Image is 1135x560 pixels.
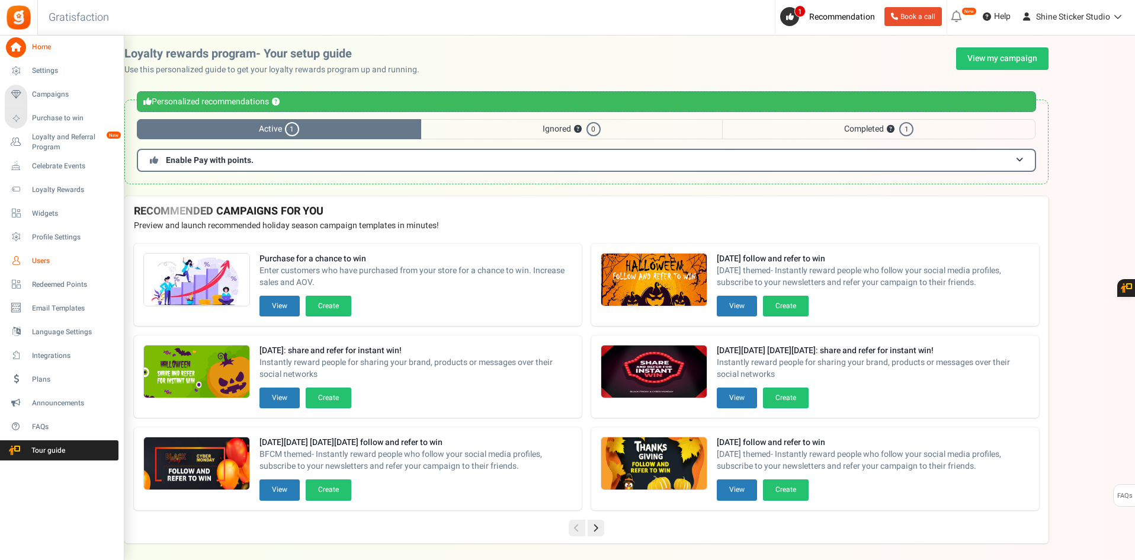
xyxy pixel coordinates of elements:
[5,203,118,223] a: Widgets
[285,122,299,136] span: 1
[5,345,118,366] a: Integrations
[884,7,942,26] a: Book a call
[32,66,115,76] span: Settings
[32,113,115,123] span: Purchase to win
[961,7,977,15] em: New
[794,5,806,17] span: 1
[978,7,1015,26] a: Help
[306,479,351,500] button: Create
[259,479,300,500] button: View
[137,119,421,139] span: Active
[137,91,1036,112] div: Personalized recommendations
[272,98,280,106] button: ?
[259,437,572,449] strong: [DATE][DATE] [DATE][DATE] follow and refer to win
[5,251,118,271] a: Users
[32,89,115,100] span: Campaigns
[32,303,115,313] span: Email Templates
[717,437,1030,449] strong: [DATE] follow and refer to win
[32,256,115,266] span: Users
[586,122,601,136] span: 0
[956,47,1049,70] a: View my campaign
[144,254,249,307] img: Recommended Campaigns
[809,11,875,23] span: Recommendation
[5,322,118,342] a: Language Settings
[717,388,757,408] button: View
[5,417,118,437] a: FAQs
[5,37,118,57] a: Home
[144,437,249,491] img: Recommended Campaigns
[5,61,118,81] a: Settings
[717,357,1030,380] span: Instantly reward people for sharing your brand, products or messages over their social networks
[124,47,429,60] h2: Loyalty rewards program- Your setup guide
[259,345,572,357] strong: [DATE]: share and refer for instant win!
[601,254,707,307] img: Recommended Campaigns
[780,7,880,26] a: 1 Recommendation
[5,132,118,152] a: Loyalty and Referral Program New
[722,119,1035,139] span: Completed
[32,161,115,171] span: Celebrate Events
[601,345,707,399] img: Recommended Campaigns
[144,345,249,399] img: Recommended Campaigns
[717,345,1030,357] strong: [DATE][DATE] [DATE][DATE]: share and refer for instant win!
[5,369,118,389] a: Plans
[32,398,115,408] span: Announcements
[134,220,1039,232] p: Preview and launch recommended holiday season campaign templates in minutes!
[259,357,572,380] span: Instantly reward people for sharing your brand, products or messages over their social networks
[5,393,118,413] a: Announcements
[259,265,572,289] span: Enter customers who have purchased from your store for a chance to win. Increase sales and AOV.
[5,298,118,318] a: Email Templates
[717,265,1030,289] span: [DATE] themed- Instantly reward people who follow your social media profiles, subscribe to your n...
[717,296,757,316] button: View
[421,119,722,139] span: Ignored
[5,85,118,105] a: Campaigns
[106,131,121,139] em: New
[763,479,809,500] button: Create
[259,449,572,472] span: BFCM themed- Instantly reward people who follow your social media profiles, subscribe to your new...
[166,154,254,167] span: Enable Pay with points.
[763,388,809,408] button: Create
[259,253,572,265] strong: Purchase for a chance to win
[32,232,115,242] span: Profile Settings
[5,274,118,295] a: Redeemed Points
[1036,11,1110,23] span: Shine Sticker Studio
[32,209,115,219] span: Widgets
[5,108,118,129] a: Purchase to win
[32,422,115,432] span: FAQs
[5,446,88,456] span: Tour guide
[5,180,118,200] a: Loyalty Rewards
[717,449,1030,472] span: [DATE] themed- Instantly reward people who follow your social media profiles, subscribe to your n...
[5,156,118,176] a: Celebrate Events
[32,351,115,361] span: Integrations
[717,253,1030,265] strong: [DATE] follow and refer to win
[306,296,351,316] button: Create
[5,4,32,31] img: Gratisfaction
[717,479,757,500] button: View
[259,388,300,408] button: View
[574,126,582,133] button: ?
[32,185,115,195] span: Loyalty Rewards
[36,6,122,30] h3: Gratisfaction
[32,327,115,337] span: Language Settings
[991,11,1011,23] span: Help
[306,388,351,408] button: Create
[259,296,300,316] button: View
[124,64,429,76] p: Use this personalized guide to get your loyalty rewards program up and running.
[32,375,115,385] span: Plans
[763,296,809,316] button: Create
[899,122,913,136] span: 1
[1117,485,1133,507] span: FAQs
[32,132,118,152] span: Loyalty and Referral Program
[887,126,894,133] button: ?
[134,206,1039,217] h4: RECOMMENDED CAMPAIGNS FOR YOU
[5,227,118,247] a: Profile Settings
[601,437,707,491] img: Recommended Campaigns
[32,42,115,52] span: Home
[32,280,115,290] span: Redeemed Points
